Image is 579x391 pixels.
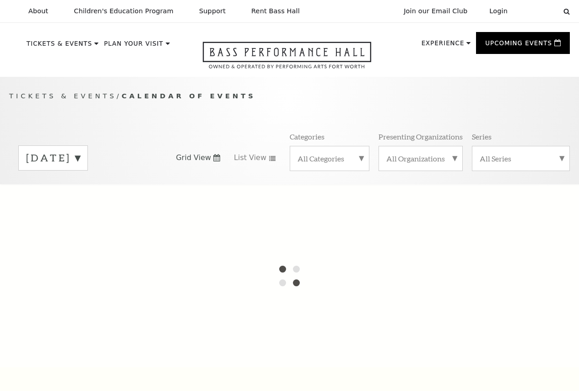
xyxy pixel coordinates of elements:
p: Experience [422,40,465,51]
p: Children's Education Program [74,7,173,15]
span: Tickets & Events [9,92,117,100]
label: All Series [480,154,562,163]
p: Rent Bass Hall [251,7,300,15]
label: All Categories [298,154,362,163]
p: / [9,91,570,102]
p: About [28,7,48,15]
label: [DATE] [26,151,80,165]
span: Grid View [176,153,211,163]
p: Plan Your Visit [104,41,163,52]
p: Tickets & Events [27,41,92,52]
select: Select: [522,7,555,16]
label: All Organizations [386,154,455,163]
p: Support [199,7,226,15]
p: Categories [290,132,325,141]
span: Calendar of Events [122,92,256,100]
span: List View [234,153,266,163]
p: Series [472,132,492,141]
p: Presenting Organizations [379,132,463,141]
p: Upcoming Events [485,40,552,51]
